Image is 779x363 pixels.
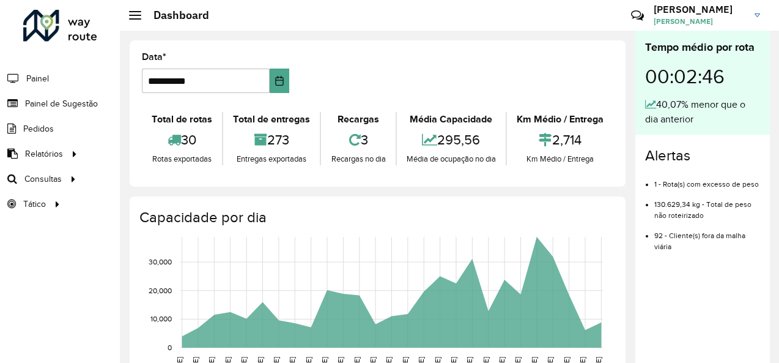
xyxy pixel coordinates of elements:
div: Total de rotas [145,112,219,127]
text: 0 [168,343,172,351]
span: Painel de Sugestão [25,97,98,110]
div: Média de ocupação no dia [400,153,503,165]
div: Recargas no dia [324,153,392,165]
div: Tempo médio por rota [645,39,760,56]
div: Km Médio / Entrega [510,153,610,165]
div: 2,714 [510,127,610,153]
div: Média Capacidade [400,112,503,127]
span: Relatórios [25,148,63,160]
div: 40,07% menor que o dia anterior [645,97,760,127]
li: 92 - Cliente(s) fora da malha viária [654,221,760,252]
text: 30,000 [149,258,172,266]
h3: [PERSON_NAME] [654,4,745,15]
div: 30 [145,127,219,153]
div: Entregas exportadas [226,153,317,165]
h4: Capacidade por dia [139,209,613,226]
li: 1 - Rota(s) com excesso de peso [654,170,760,190]
div: Recargas [324,112,392,127]
span: [PERSON_NAME] [654,16,745,27]
label: Data [142,50,166,64]
span: Consultas [24,173,62,185]
li: 130.629,34 kg - Total de peso não roteirizado [654,190,760,221]
span: Pedidos [23,122,54,135]
div: Total de entregas [226,112,317,127]
div: 295,56 [400,127,503,153]
h4: Alertas [645,147,760,165]
span: Tático [23,198,46,211]
div: 00:02:46 [645,56,760,97]
h2: Dashboard [141,9,209,22]
div: 273 [226,127,317,153]
text: 10,000 [150,315,172,323]
div: Km Médio / Entrega [510,112,610,127]
div: Rotas exportadas [145,153,219,165]
button: Choose Date [270,69,289,93]
div: 3 [324,127,392,153]
text: 20,000 [149,286,172,294]
span: Painel [26,72,49,85]
a: Contato Rápido [624,2,651,29]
